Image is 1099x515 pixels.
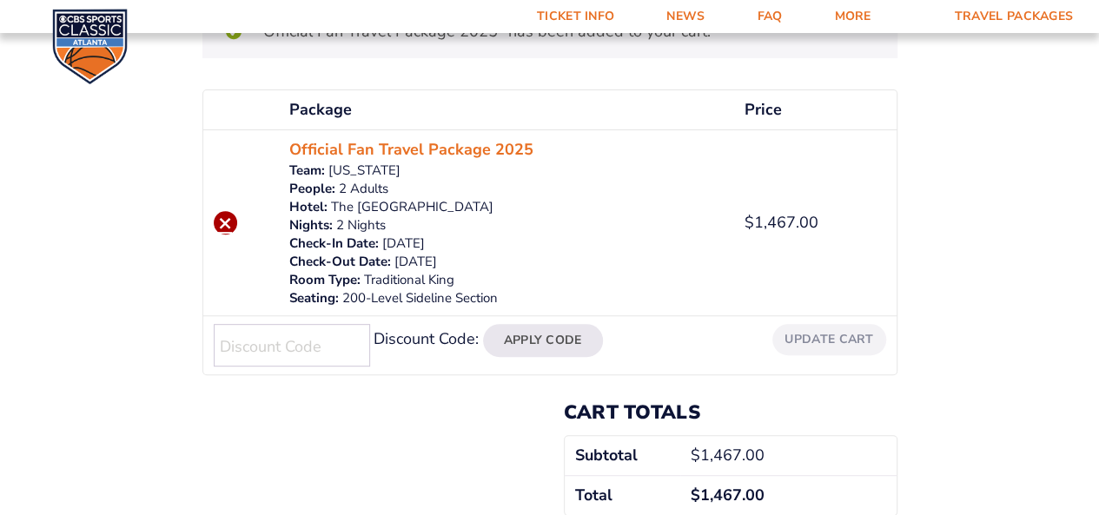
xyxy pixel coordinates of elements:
dt: People: [289,180,335,198]
a: Official Fan Travel Package 2025 [289,138,533,162]
bdi: 1,467.00 [691,485,765,505]
span: $ [691,485,700,505]
bdi: 1,467.00 [691,445,765,465]
th: Total [565,475,681,515]
button: Update cart [772,324,885,354]
dt: Room Type: [289,271,361,289]
button: Apply Code [483,324,603,357]
p: [DATE] [289,234,723,253]
dt: Check-In Date: [289,234,379,253]
dt: Team: [289,162,325,180]
dt: Nights: [289,216,333,234]
th: Price [733,90,896,129]
p: 2 Adults [289,180,723,198]
span: $ [744,212,753,233]
th: Subtotal [565,436,681,475]
img: CBS Sports Classic [52,9,128,84]
a: Remove this item [214,211,237,234]
p: Traditional King [289,271,723,289]
input: Discount Code [214,324,370,366]
bdi: 1,467.00 [744,212,818,233]
th: Package [279,90,733,129]
h2: Cart totals [564,401,897,424]
dt: Check-Out Date: [289,253,391,271]
p: 2 Nights [289,216,723,234]
label: Discount Code: [374,328,479,349]
p: [DATE] [289,253,723,271]
dt: Seating: [289,289,339,307]
dt: Hotel: [289,198,328,216]
span: $ [691,445,700,465]
p: 200-Level Sideline Section [289,289,723,307]
p: The [GEOGRAPHIC_DATA] [289,198,723,216]
p: [US_STATE] [289,162,723,180]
